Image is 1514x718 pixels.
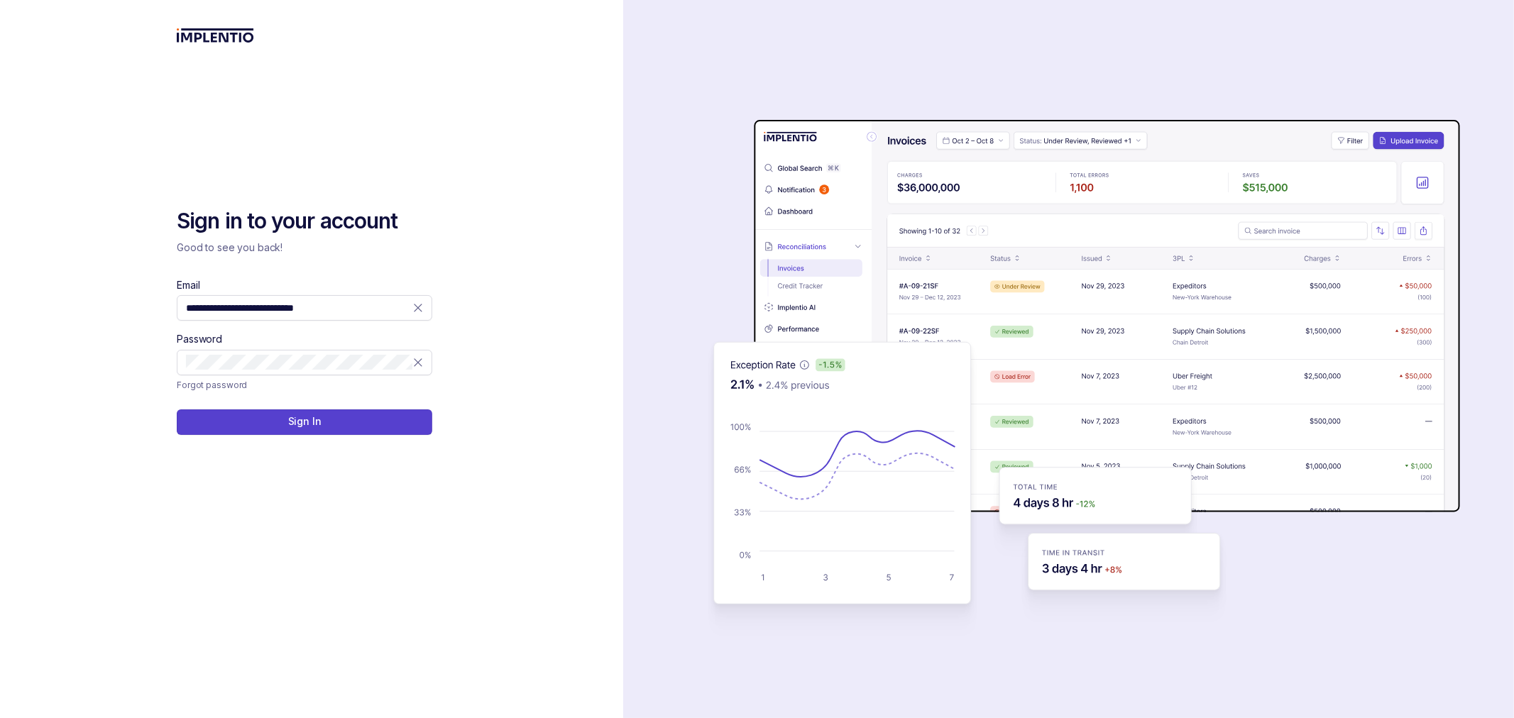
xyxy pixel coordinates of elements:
img: logo [177,28,254,43]
button: Sign In [177,409,432,435]
label: Password [177,332,222,346]
p: Good to see you back! [177,241,432,255]
p: Sign In [288,414,322,429]
p: Forgot password [177,378,247,392]
label: Email [177,278,199,292]
img: signin-background.svg [664,75,1466,643]
a: Link Forgot password [177,378,247,392]
h2: Sign in to your account [177,207,432,236]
